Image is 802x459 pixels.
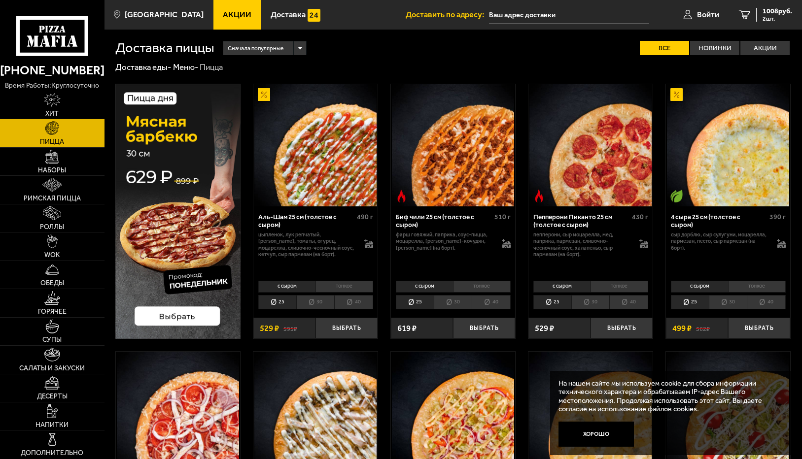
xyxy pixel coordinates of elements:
[396,231,493,252] p: фарш говяжий, паприка, соус-пицца, моцарелла, [PERSON_NAME]-кочудян, [PERSON_NAME] (на борт).
[115,41,214,55] h1: Доставка пиццы
[697,11,719,19] span: Войти
[763,16,792,22] span: 2 шт.
[396,281,453,293] li: с сыром
[535,324,554,332] span: 529 ₽
[696,324,710,332] s: 562 ₽
[670,190,683,202] img: Вегетарианское блюдо
[260,324,279,332] span: 529 ₽
[392,84,514,206] img: Биф чили 25 см (толстое с сыром)
[671,295,709,309] li: 25
[296,295,334,309] li: 30
[453,318,515,338] button: Выбрать
[357,213,373,221] span: 490 г
[258,213,354,229] div: Аль-Шам 25 см (толстое с сыром)
[533,295,571,309] li: 25
[19,365,85,372] span: Салаты и закуски
[671,231,768,252] p: сыр дорблю, сыр сулугуни, моцарелла, пармезан, песто, сыр пармезан (на борт).
[640,41,689,56] label: Все
[258,88,270,100] img: Акционный
[533,213,629,229] div: Пепперони Пиканто 25 см (толстое с сыром)
[271,11,306,19] span: Доставка
[125,11,204,19] span: [GEOGRAPHIC_DATA]
[315,281,373,293] li: тонкое
[533,281,591,293] li: с сыром
[44,252,60,259] span: WOK
[728,281,786,293] li: тонкое
[690,41,739,56] label: Новинки
[38,167,66,174] span: Наборы
[558,379,776,414] p: На нашем сайте мы используем cookie для сбора информации технического характера и обрабатываем IP...
[173,62,198,72] a: Меню-
[254,84,377,206] img: Аль-Шам 25 см (толстое с сыром)
[533,190,545,202] img: Острое блюдо
[24,195,81,202] span: Римская пицца
[283,324,297,332] s: 595 ₽
[308,9,320,21] img: 15daf4d41897b9f0e9f617042186c801.svg
[406,11,489,19] span: Доставить по адресу:
[253,84,378,206] a: АкционныйАль-Шам 25 см (толстое с сыром)
[258,295,296,309] li: 25
[395,190,408,202] img: Острое блюдо
[37,393,68,400] span: Десерты
[670,88,683,100] img: Акционный
[769,213,786,221] span: 390 г
[671,213,767,229] div: 4 сыра 25 см (толстое с сыром)
[223,11,251,19] span: Акции
[397,324,417,332] span: 619 ₽
[258,281,315,293] li: с сыром
[434,295,472,309] li: 30
[391,84,515,206] a: Острое блюдоБиф чили 25 см (толстое с сыром)
[334,295,373,309] li: 40
[396,213,492,229] div: Биф чили 25 см (толстое с сыром)
[728,318,790,338] button: Выбрать
[315,318,378,338] button: Выбрать
[529,84,652,206] img: Пепперони Пиканто 25 см (толстое с сыром)
[528,84,653,206] a: Острое блюдоПепперони Пиканто 25 см (толстое с сыром)
[40,138,64,145] span: Пицца
[533,231,631,258] p: пепперони, сыр Моцарелла, мед, паприка, пармезан, сливочно-чесночный соус, халапеньо, сыр пармеза...
[558,422,634,447] button: Хорошо
[258,231,356,258] p: цыпленок, лук репчатый, [PERSON_NAME], томаты, огурец, моцарелла, сливочно-чесночный соус, кетчуп...
[740,41,790,56] label: Акции
[671,281,728,293] li: с сыром
[200,62,223,72] div: Пицца
[228,40,283,56] span: Сначала популярные
[453,281,511,293] li: тонкое
[42,336,62,343] span: Супы
[40,224,64,230] span: Роллы
[667,84,789,206] img: 4 сыра 25 см (толстое с сыром)
[571,295,609,309] li: 30
[763,8,792,15] span: 1008 руб.
[38,308,67,315] span: Горячее
[591,318,653,338] button: Выбрать
[489,6,649,24] input: Ваш адрес доставки
[609,295,648,309] li: 40
[35,422,69,428] span: Напитки
[21,450,83,457] span: Дополнительно
[40,280,64,287] span: Обеды
[672,324,692,332] span: 499 ₽
[632,213,648,221] span: 430 г
[747,295,785,309] li: 40
[709,295,747,309] li: 30
[45,110,59,117] span: Хит
[591,281,648,293] li: тонкое
[396,295,434,309] li: 25
[494,213,511,221] span: 510 г
[666,84,790,206] a: АкционныйВегетарианское блюдо4 сыра 25 см (толстое с сыром)
[115,62,171,72] a: Доставка еды-
[472,295,510,309] li: 40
